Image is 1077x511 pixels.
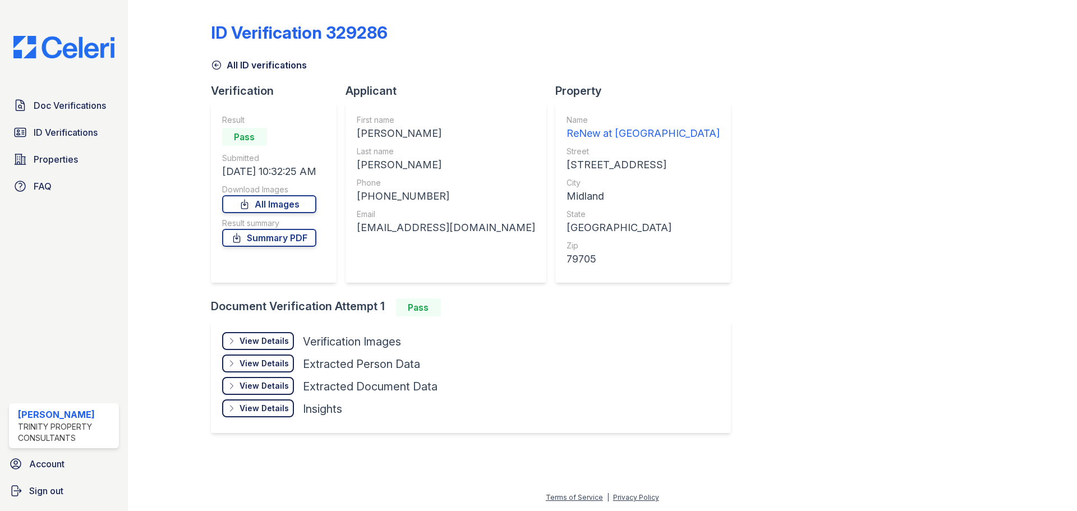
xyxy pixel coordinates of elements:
[567,209,720,220] div: State
[211,298,740,316] div: Document Verification Attempt 1
[222,114,316,126] div: Result
[18,421,114,444] div: Trinity Property Consultants
[29,484,63,498] span: Sign out
[303,401,342,417] div: Insights
[357,157,535,173] div: [PERSON_NAME]
[211,83,346,99] div: Verification
[240,380,289,392] div: View Details
[357,146,535,157] div: Last name
[303,356,420,372] div: Extracted Person Data
[240,335,289,347] div: View Details
[240,358,289,369] div: View Details
[222,164,316,179] div: [DATE] 10:32:25 AM
[613,493,659,501] a: Privacy Policy
[567,114,720,126] div: Name
[567,220,720,236] div: [GEOGRAPHIC_DATA]
[607,493,609,501] div: |
[357,188,535,204] div: [PHONE_NUMBER]
[9,94,119,117] a: Doc Verifications
[357,177,535,188] div: Phone
[567,188,720,204] div: Midland
[357,209,535,220] div: Email
[222,153,316,164] div: Submitted
[4,36,123,58] img: CE_Logo_Blue-a8612792a0a2168367f1c8372b55b34899dd931a85d93a1a3d3e32e68fde9ad4.png
[4,453,123,475] a: Account
[546,493,603,501] a: Terms of Service
[222,229,316,247] a: Summary PDF
[303,334,401,349] div: Verification Images
[34,99,106,112] span: Doc Verifications
[222,218,316,229] div: Result summary
[567,251,720,267] div: 79705
[34,126,98,139] span: ID Verifications
[567,240,720,251] div: Zip
[357,114,535,126] div: First name
[211,22,388,43] div: ID Verification 329286
[303,379,438,394] div: Extracted Document Data
[222,128,267,146] div: Pass
[222,195,316,213] a: All Images
[357,126,535,141] div: [PERSON_NAME]
[567,157,720,173] div: [STREET_ADDRESS]
[211,58,307,72] a: All ID verifications
[18,408,114,421] div: [PERSON_NAME]
[240,403,289,414] div: View Details
[4,480,123,502] a: Sign out
[555,83,740,99] div: Property
[567,146,720,157] div: Street
[357,220,535,236] div: [EMAIL_ADDRESS][DOMAIN_NAME]
[567,114,720,141] a: Name ReNew at [GEOGRAPHIC_DATA]
[9,175,119,197] a: FAQ
[9,148,119,171] a: Properties
[567,126,720,141] div: ReNew at [GEOGRAPHIC_DATA]
[9,121,119,144] a: ID Verifications
[34,153,78,166] span: Properties
[34,179,52,193] span: FAQ
[567,177,720,188] div: City
[396,298,441,316] div: Pass
[222,184,316,195] div: Download Images
[29,457,65,471] span: Account
[346,83,555,99] div: Applicant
